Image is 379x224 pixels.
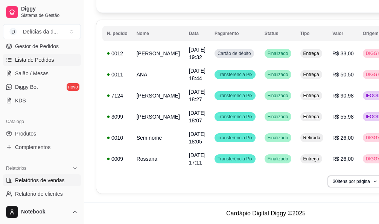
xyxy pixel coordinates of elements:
[266,50,290,56] span: Finalizado
[15,83,38,91] span: Diggy Bot
[332,93,354,99] span: R$ 90,98
[107,155,128,163] div: 0009
[23,28,58,35] div: Delícias da d ...
[189,47,205,60] span: [DATE] 19:32
[132,127,184,148] td: Sem nome
[216,50,253,56] span: Cartão de débito
[15,97,26,104] span: KDS
[102,26,132,41] th: N. pedido
[332,114,354,120] span: R$ 55,98
[189,68,205,81] span: [DATE] 18:44
[266,114,290,120] span: Finalizado
[3,40,81,52] a: Gestor de Pedidos
[216,114,254,120] span: Transferência Pix
[107,71,128,78] div: 0011
[9,28,17,35] span: D
[302,50,321,56] span: Entrega
[132,26,184,41] th: Nome
[15,177,65,184] span: Relatórios de vendas
[266,135,290,141] span: Finalizado
[132,43,184,64] td: [PERSON_NAME]
[3,174,81,186] a: Relatórios de vendas
[132,85,184,106] td: [PERSON_NAME]
[302,156,321,162] span: Entrega
[3,203,81,221] button: Notebook
[3,94,81,107] a: KDS
[266,93,290,99] span: Finalizado
[189,89,205,102] span: [DATE] 18:27
[3,188,81,200] a: Relatório de clientes
[332,135,354,141] span: R$ 26,00
[107,113,128,120] div: 3099
[332,72,354,78] span: R$ 50,50
[302,135,322,141] span: Retirada
[189,152,205,166] span: [DATE] 17:11
[332,50,354,56] span: R$ 33,00
[132,106,184,127] td: [PERSON_NAME]
[132,64,184,85] td: ANA
[266,156,290,162] span: Finalizado
[3,128,81,140] a: Produtos
[15,190,63,198] span: Relatório de clientes
[216,72,254,78] span: Transferência Pix
[302,72,321,78] span: Entrega
[332,156,354,162] span: R$ 26,00
[15,70,49,77] span: Salão / Mesas
[21,209,69,215] span: Notebook
[210,26,260,41] th: Pagamento
[302,114,321,120] span: Entrega
[266,72,290,78] span: Finalizado
[3,54,81,66] a: Lista de Pedidos
[260,26,296,41] th: Status
[296,26,328,41] th: Tipo
[15,43,59,50] span: Gestor de Pedidos
[6,165,26,171] span: Relatórios
[3,3,81,21] a: DiggySistema de Gestão
[216,156,254,162] span: Transferência Pix
[3,24,81,39] button: Select a team
[3,116,81,128] div: Catálogo
[3,67,81,79] a: Salão / Mesas
[107,92,128,99] div: 7124
[15,130,36,137] span: Produtos
[189,110,205,123] span: [DATE] 18:07
[21,6,78,12] span: Diggy
[15,143,50,151] span: Complementos
[132,148,184,169] td: Rossana
[189,131,205,145] span: [DATE] 18:05
[216,135,254,141] span: Transferência Pix
[107,134,128,142] div: 0010
[328,26,358,41] th: Valor
[3,141,81,153] a: Complementos
[21,12,78,18] span: Sistema de Gestão
[3,81,81,93] a: Diggy Botnovo
[15,56,54,64] span: Lista de Pedidos
[302,93,321,99] span: Entrega
[184,26,210,41] th: Data
[216,93,254,99] span: Transferência Pix
[107,50,128,57] div: 0012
